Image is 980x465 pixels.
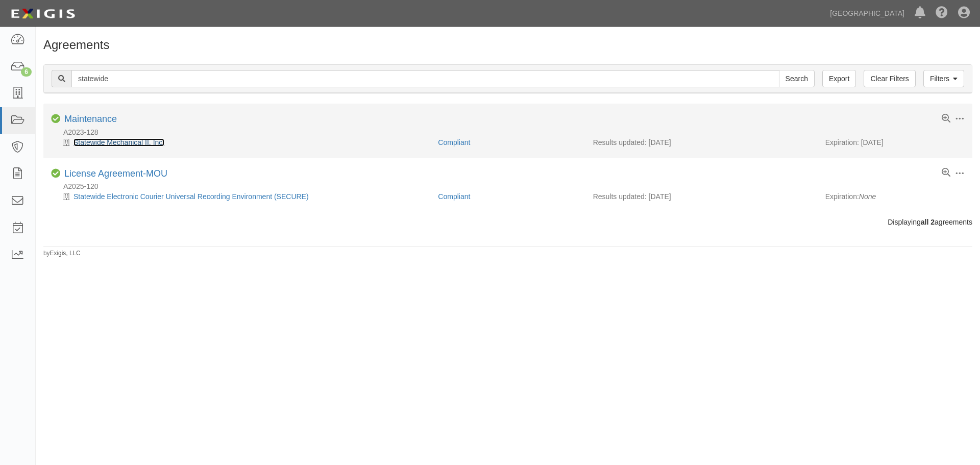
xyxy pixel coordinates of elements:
a: [GEOGRAPHIC_DATA] [825,3,910,23]
a: Compliant [438,192,470,201]
a: View results summary [942,168,950,178]
a: Clear Filters [864,70,915,87]
a: Filters [923,70,964,87]
i: Compliant [51,169,60,178]
a: Export [822,70,856,87]
h1: Agreements [43,38,972,52]
i: Compliant [51,114,60,124]
div: Statewide Mechanical II, Inc. [51,137,430,148]
em: None [859,192,876,201]
div: Results updated: [DATE] [593,137,810,148]
div: A2023-128 [51,127,972,137]
div: Expiration: [DATE] [825,137,965,148]
div: Statewide Electronic Courier Universal Recording Environment (SECURE) [51,191,430,202]
div: A2025-120 [51,181,972,191]
a: License Agreement-MOU [64,168,167,179]
div: Results updated: [DATE] [593,191,810,202]
div: 6 [21,67,32,77]
img: logo-5460c22ac91f19d4615b14bd174203de0afe785f0fc80cf4dbbc73dc1793850b.png [8,5,78,23]
div: Maintenance [64,114,117,125]
a: Statewide Mechanical II, Inc. [73,138,164,146]
div: Displaying agreements [36,217,980,227]
input: Search [71,70,779,87]
a: Exigis, LLC [50,250,81,257]
a: Maintenance [64,114,117,124]
input: Search [779,70,815,87]
a: Compliant [438,138,470,146]
a: Statewide Electronic Courier Universal Recording Environment (SECURE) [73,192,309,201]
div: Expiration: [825,191,965,202]
a: View results summary [942,114,950,124]
i: Help Center - Complianz [936,7,948,19]
b: all 2 [921,218,935,226]
small: by [43,249,81,258]
div: License Agreement-MOU [64,168,167,180]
